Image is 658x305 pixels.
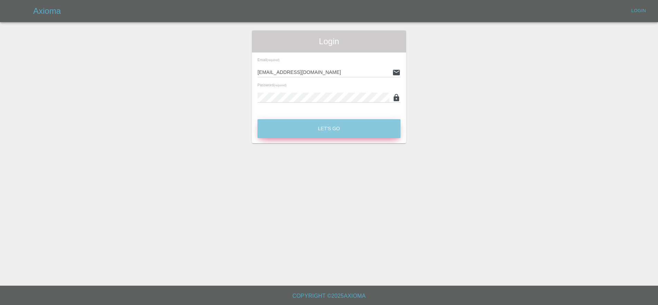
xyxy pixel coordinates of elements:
span: Login [257,36,401,47]
span: Password [257,83,286,87]
button: Let's Go [257,119,401,138]
span: Email [257,58,280,62]
small: (required) [274,84,286,87]
h5: Axioma [33,6,61,17]
h6: Copyright © 2025 Axioma [6,291,652,301]
small: (required) [267,59,280,62]
a: Login [628,6,650,16]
